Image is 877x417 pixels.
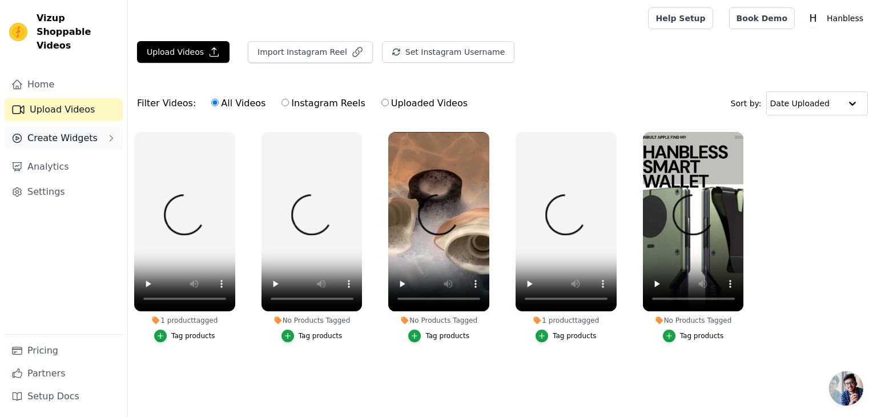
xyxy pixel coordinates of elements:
div: Tag products [171,331,215,340]
a: Book Demo [729,7,795,29]
a: Setup Docs [5,385,123,408]
div: No Products Tagged [388,316,489,325]
text: H [810,13,817,24]
a: Settings [5,181,123,203]
a: Open chat [829,371,863,406]
input: Instagram Reels [281,99,289,106]
p: Hanbless [822,8,868,29]
label: Uploaded Videos [381,96,468,111]
button: Upload Videos [137,41,230,63]
button: Tag products [536,330,597,342]
label: All Videos [211,96,266,111]
div: No Products Tagged [262,316,363,325]
div: Tag products [680,331,724,340]
button: Tag products [663,330,724,342]
div: 1 product tagged [134,316,235,325]
a: Upload Videos [5,98,123,121]
a: Home [5,73,123,96]
div: Tag products [553,331,597,340]
div: Filter Videos: [137,90,474,117]
button: Tag products [408,330,469,342]
div: Tag products [425,331,469,340]
button: Tag products [281,330,343,342]
div: Tag products [299,331,343,340]
input: Uploaded Videos [381,99,389,106]
label: Instagram Reels [281,96,365,111]
div: No Products Tagged [643,316,744,325]
img: Vizup [9,23,27,41]
button: Import Instagram Reel [248,41,373,63]
button: Tag products [154,330,215,342]
a: Partners [5,362,123,385]
input: All Videos [211,99,219,106]
span: Vizup Shoppable Videos [37,11,118,53]
div: Sort by: [731,91,868,115]
a: Help Setup [648,7,713,29]
button: H Hanbless [804,8,868,29]
a: Analytics [5,155,123,178]
button: Create Widgets [5,127,123,150]
button: Set Instagram Username [382,41,514,63]
span: Create Widgets [27,131,98,145]
a: Pricing [5,339,123,362]
div: 1 product tagged [516,316,617,325]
